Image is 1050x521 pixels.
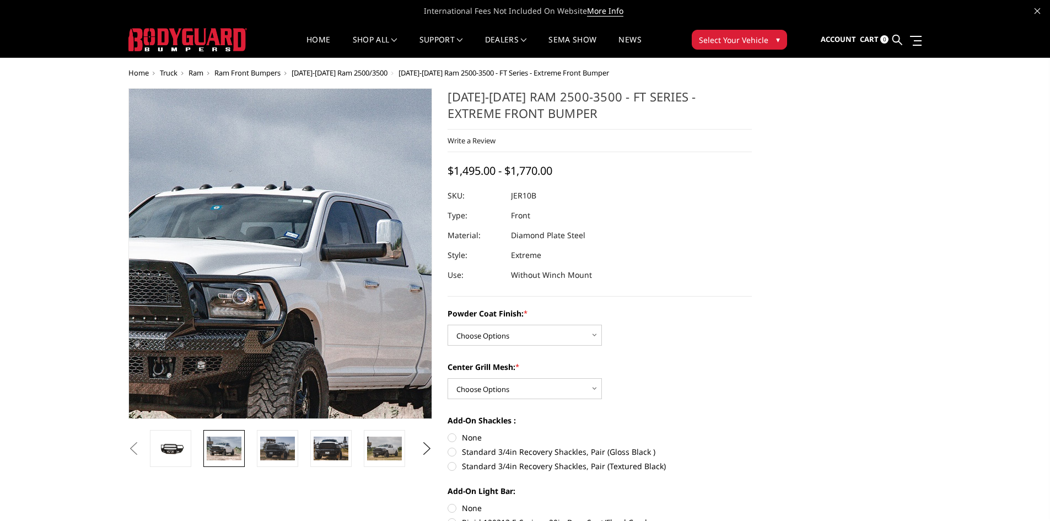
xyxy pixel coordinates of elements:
[126,441,142,457] button: Previous
[314,437,348,460] img: 2010-2018 Ram 2500-3500 - FT Series - Extreme Front Bumper
[821,25,856,55] a: Account
[776,34,780,45] span: ▾
[214,68,281,78] a: Ram Front Bumpers
[548,36,596,57] a: SEMA Show
[860,25,889,55] a: Cart 0
[511,245,541,265] dd: Extreme
[367,437,402,460] img: 2010-2018 Ram 2500-3500 - FT Series - Extreme Front Bumper
[448,460,752,472] label: Standard 3/4in Recovery Shackles, Pair (Textured Black)
[160,68,177,78] a: Truck
[128,68,149,78] a: Home
[448,432,752,443] label: None
[448,485,752,497] label: Add-On Light Bar:
[419,36,463,57] a: Support
[448,186,503,206] dt: SKU:
[418,441,435,457] button: Next
[448,446,752,458] label: Standard 3/4in Recovery Shackles, Pair (Gloss Black )
[511,225,585,245] dd: Diamond Plate Steel
[511,265,592,285] dd: Without Winch Mount
[880,35,889,44] span: 0
[511,186,536,206] dd: JER10B
[189,68,203,78] a: Ram
[448,206,503,225] dt: Type:
[292,68,387,78] a: [DATE]-[DATE] Ram 2500/3500
[448,265,503,285] dt: Use:
[207,437,241,460] img: 2010-2018 Ram 2500-3500 - FT Series - Extreme Front Bumper
[448,502,752,514] label: None
[128,88,433,419] a: 2010-2018 Ram 2500-3500 - FT Series - Extreme Front Bumper
[448,88,752,130] h1: [DATE]-[DATE] Ram 2500-3500 - FT Series - Extreme Front Bumper
[587,6,623,17] a: More Info
[448,163,552,178] span: $1,495.00 - $1,770.00
[448,225,503,245] dt: Material:
[618,36,641,57] a: News
[699,34,768,46] span: Select Your Vehicle
[448,136,496,146] a: Write a Review
[128,28,247,51] img: BODYGUARD BUMPERS
[821,34,856,44] span: Account
[353,36,397,57] a: shop all
[692,30,787,50] button: Select Your Vehicle
[485,36,527,57] a: Dealers
[306,36,330,57] a: Home
[399,68,609,78] span: [DATE]-[DATE] Ram 2500-3500 - FT Series - Extreme Front Bumper
[860,34,879,44] span: Cart
[448,245,503,265] dt: Style:
[511,206,530,225] dd: Front
[448,361,752,373] label: Center Grill Mesh:
[260,437,295,460] img: 2010-2018 Ram 2500-3500 - FT Series - Extreme Front Bumper
[995,468,1050,521] iframe: Chat Widget
[448,308,752,319] label: Powder Coat Finish:
[448,415,752,426] label: Add-On Shackles :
